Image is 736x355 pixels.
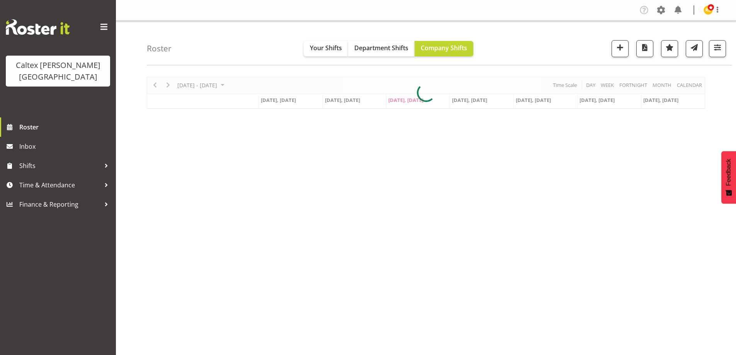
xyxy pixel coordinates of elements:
[19,121,112,133] span: Roster
[19,141,112,152] span: Inbox
[304,41,348,56] button: Your Shifts
[19,160,100,172] span: Shifts
[709,40,726,57] button: Filter Shifts
[19,199,100,210] span: Finance & Reporting
[704,5,713,15] img: reece-lewis10949.jpg
[354,44,408,52] span: Department Shifts
[421,44,467,52] span: Company Shifts
[636,40,653,57] button: Download a PDF of the roster according to the set date range.
[6,19,70,35] img: Rosterit website logo
[19,179,100,191] span: Time & Attendance
[147,44,172,53] h4: Roster
[725,159,732,186] span: Feedback
[661,40,678,57] button: Highlight an important date within the roster.
[721,151,736,204] button: Feedback - Show survey
[310,44,342,52] span: Your Shifts
[348,41,415,56] button: Department Shifts
[415,41,473,56] button: Company Shifts
[686,40,703,57] button: Send a list of all shifts for the selected filtered period to all rostered employees.
[14,59,102,83] div: Caltex [PERSON_NAME][GEOGRAPHIC_DATA]
[612,40,629,57] button: Add a new shift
